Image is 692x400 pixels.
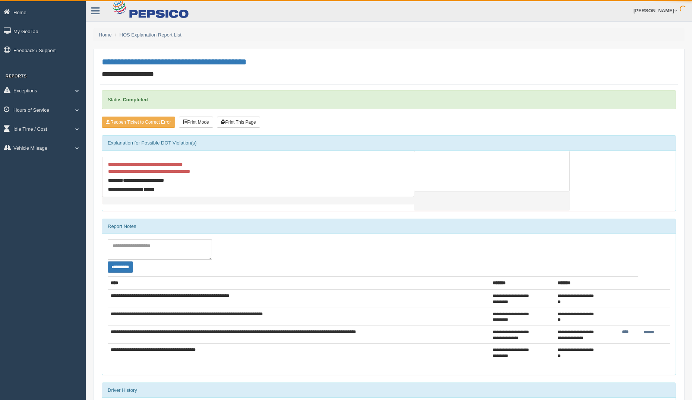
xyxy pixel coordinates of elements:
div: Report Notes [102,219,676,234]
button: Print This Page [217,117,260,128]
button: Print Mode [179,117,213,128]
a: Home [99,32,112,38]
div: Explanation for Possible DOT Violation(s) [102,136,676,150]
a: HOS Explanation Report List [120,32,181,38]
strong: Completed [123,97,148,102]
button: Reopen Ticket [102,117,175,128]
div: Driver History [102,383,676,398]
button: Change Filter Options [108,261,133,273]
div: Status: [102,90,676,109]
